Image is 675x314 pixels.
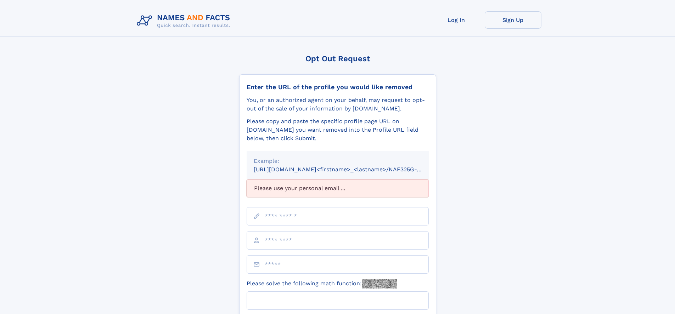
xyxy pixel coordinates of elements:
div: You, or an authorized agent on your behalf, may request to opt-out of the sale of your informatio... [247,96,429,113]
label: Please solve the following math function: [247,279,397,289]
img: Logo Names and Facts [134,11,236,30]
div: Please copy and paste the specific profile page URL on [DOMAIN_NAME] you want removed into the Pr... [247,117,429,143]
div: Enter the URL of the profile you would like removed [247,83,429,91]
a: Log In [428,11,485,29]
div: Please use your personal email ... [247,179,429,197]
a: Sign Up [485,11,541,29]
div: Opt Out Request [239,54,436,63]
small: [URL][DOMAIN_NAME]<firstname>_<lastname>/NAF325G-xxxxxxxx [254,166,442,173]
div: Example: [254,157,422,165]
